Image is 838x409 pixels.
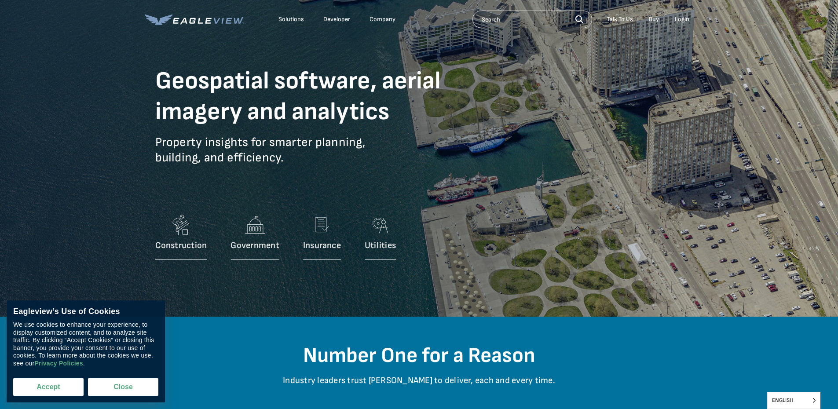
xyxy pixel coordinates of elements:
[88,378,158,396] button: Close
[155,212,207,264] a: Construction
[155,240,207,251] p: Construction
[231,240,279,251] p: Government
[162,375,677,399] p: Industry leaders trust [PERSON_NAME] to deliver, each and every time.
[13,378,84,396] button: Accept
[13,307,158,317] div: Eagleview’s Use of Cookies
[13,321,158,367] div: We use cookies to enhance your experience, to display customized content, and to analyze site tra...
[155,66,472,128] h1: Geospatial software, aerial imagery and analytics
[303,212,341,264] a: Insurance
[231,212,279,264] a: Government
[278,15,304,23] div: Solutions
[472,11,592,28] input: Search
[767,392,820,409] aside: Language selected: English
[768,392,820,409] span: English
[365,240,396,251] p: Utilities
[649,15,659,23] a: Buy
[370,15,395,23] div: Company
[34,360,83,367] a: Privacy Policies
[303,240,341,251] p: Insurance
[365,212,396,264] a: Utilities
[162,343,677,369] h2: Number One for a Reason
[155,135,472,179] p: Property insights for smarter planning, building, and efficiency.
[323,15,350,23] a: Developer
[675,15,689,23] div: Login
[607,15,633,23] div: Talk To Us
